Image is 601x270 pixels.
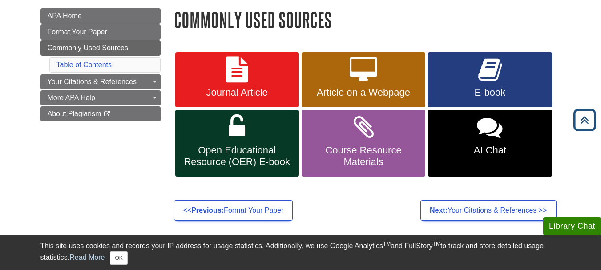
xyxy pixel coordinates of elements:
[182,87,292,98] span: Journal Article
[40,241,561,265] div: This site uses cookies and records your IP address for usage statistics. Additionally, we use Goo...
[308,145,419,168] span: Course Resource Materials
[435,87,545,98] span: E-book
[570,114,599,126] a: Back to Top
[40,74,161,89] a: Your Citations & References
[103,111,111,117] i: This link opens in a new window
[48,78,137,85] span: Your Citations & References
[430,206,448,214] strong: Next:
[110,251,127,265] button: Close
[302,110,425,177] a: Course Resource Materials
[40,40,161,56] a: Commonly Used Sources
[420,200,557,221] a: Next:Your Citations & References >>
[308,87,419,98] span: Article on a Webpage
[182,145,292,168] span: Open Educational Resource (OER) E-book
[69,254,105,261] a: Read More
[48,12,82,20] span: APA Home
[175,52,299,108] a: Journal Article
[174,200,293,221] a: <<Previous:Format Your Paper
[174,8,561,31] h1: Commonly Used Sources
[40,106,161,121] a: About Plagiarism
[40,90,161,105] a: More APA Help
[428,110,552,177] a: AI Chat
[383,241,391,247] sup: TM
[48,44,128,52] span: Commonly Used Sources
[433,241,440,247] sup: TM
[48,94,95,101] span: More APA Help
[40,8,161,121] div: Guide Page Menu
[302,52,425,108] a: Article on a Webpage
[48,28,107,36] span: Format Your Paper
[48,110,101,117] span: About Plagiarism
[435,145,545,156] span: AI Chat
[191,206,224,214] strong: Previous:
[428,52,552,108] a: E-book
[56,61,112,69] a: Table of Contents
[543,217,601,235] button: Library Chat
[40,8,161,24] a: APA Home
[175,110,299,177] a: Open Educational Resource (OER) E-book
[40,24,161,40] a: Format Your Paper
